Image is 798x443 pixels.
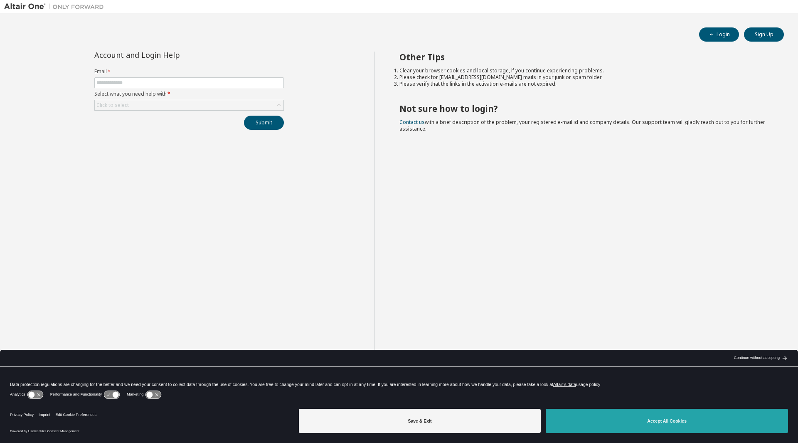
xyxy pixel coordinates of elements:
[4,2,108,11] img: Altair One
[399,67,769,74] li: Clear your browser cookies and local storage, if you continue experiencing problems.
[244,116,284,130] button: Submit
[399,119,425,126] a: Contact us
[95,100,283,110] div: Click to select
[399,52,769,62] h2: Other Tips
[399,81,769,87] li: Please verify that the links in the activation e-mails are not expired.
[96,102,129,109] div: Click to select
[94,52,246,58] div: Account and Login Help
[399,74,769,81] li: Please check for [EMAIL_ADDRESS][DOMAIN_NAME] mails in your junk or spam folder.
[699,27,739,42] button: Login
[744,27,784,42] button: Sign Up
[94,68,284,75] label: Email
[94,91,284,97] label: Select what you need help with
[399,119,765,132] span: with a brief description of the problem, your registered e-mail id and company details. Our suppo...
[399,103,769,114] h2: Not sure how to login?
